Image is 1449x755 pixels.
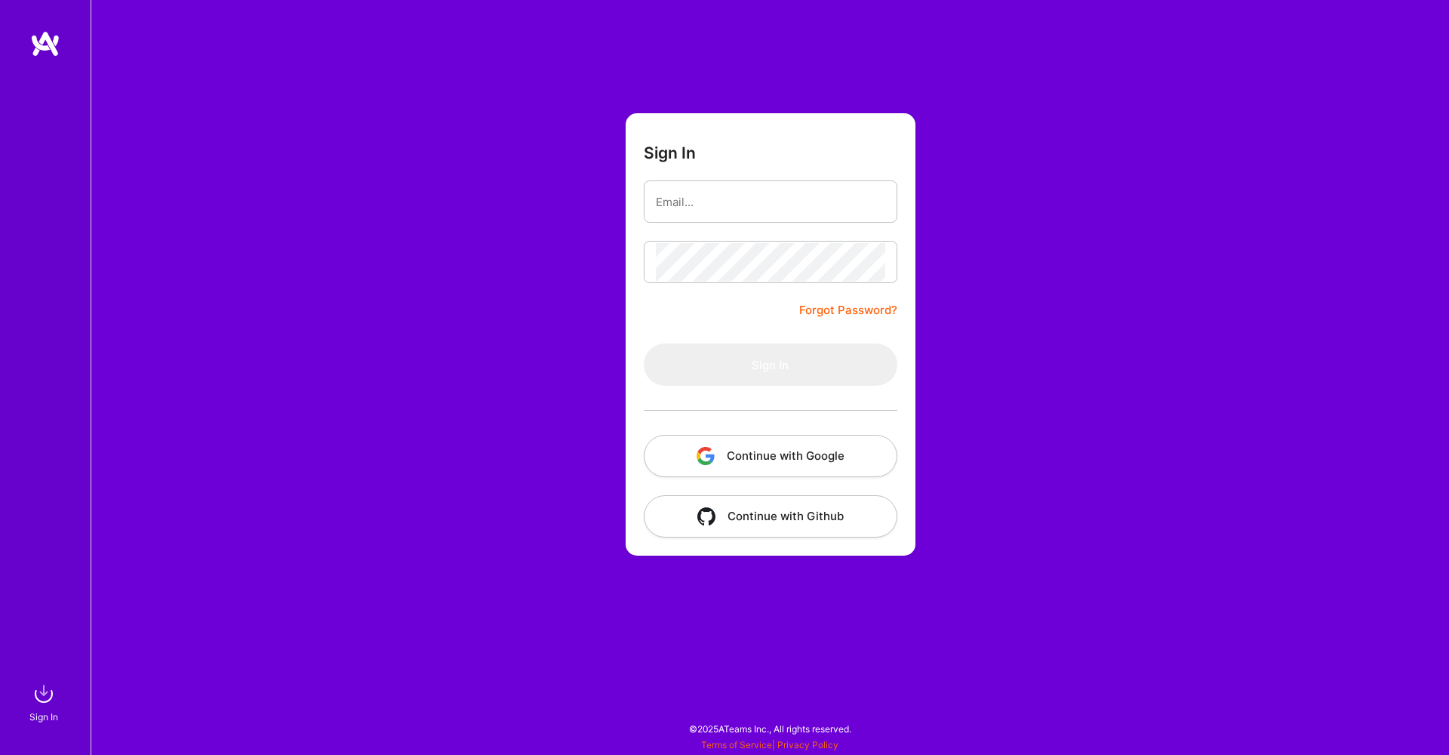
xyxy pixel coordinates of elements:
[30,30,60,57] img: logo
[697,447,715,465] img: icon
[644,435,897,477] button: Continue with Google
[644,495,897,538] button: Continue with Github
[799,301,897,319] a: Forgot Password?
[701,739,772,750] a: Terms of Service
[697,507,715,525] img: icon
[656,183,885,221] input: Email...
[701,739,838,750] span: |
[644,143,696,162] h3: Sign In
[91,710,1449,747] div: © 2025 ATeams Inc., All rights reserved.
[29,709,58,725] div: Sign In
[644,344,897,386] button: Sign In
[29,679,59,709] img: sign in
[777,739,838,750] a: Privacy Policy
[32,679,59,725] a: sign inSign In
